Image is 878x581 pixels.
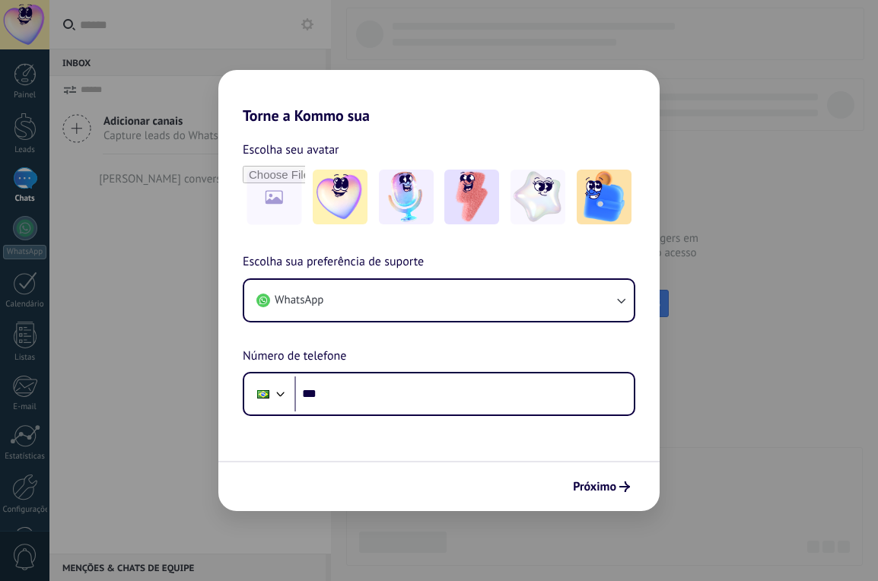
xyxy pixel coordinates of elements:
[511,170,565,224] img: -4.jpeg
[275,293,323,308] span: WhatsApp
[313,170,367,224] img: -1.jpeg
[444,170,499,224] img: -3.jpeg
[243,140,339,160] span: Escolha seu avatar
[573,481,616,492] span: Próximo
[244,280,634,321] button: WhatsApp
[243,347,346,367] span: Número de telefone
[249,378,278,410] div: Brazil: + 55
[379,170,434,224] img: -2.jpeg
[577,170,631,224] img: -5.jpeg
[566,474,637,500] button: Próximo
[218,70,660,125] h2: Torne a Kommo sua
[243,252,424,272] span: Escolha sua preferência de suporte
